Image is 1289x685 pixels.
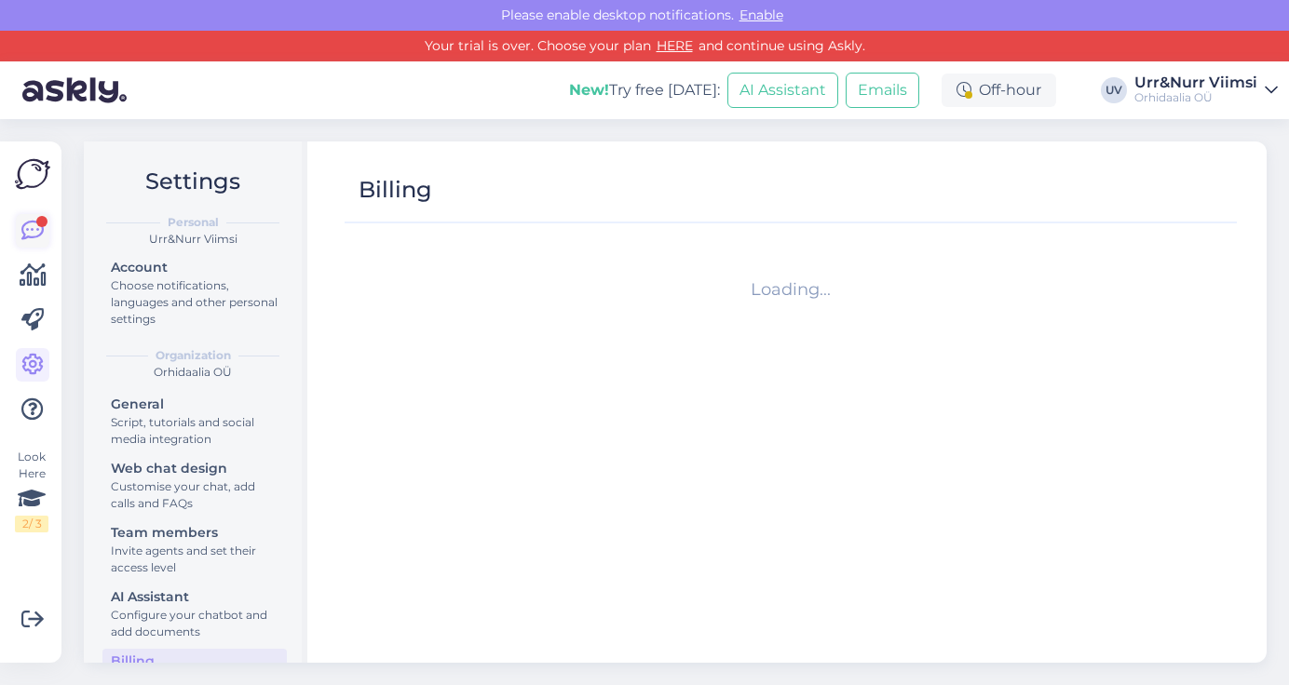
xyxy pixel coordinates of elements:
div: AI Assistant [111,587,278,607]
div: Billing [359,172,432,208]
div: Try free [DATE]: [569,79,720,101]
img: Askly Logo [15,156,50,192]
b: Personal [168,214,219,231]
div: Urr&Nurr Viimsi [99,231,287,248]
a: Team membersInvite agents and set their access level [102,520,287,579]
div: Web chat design [111,459,278,478]
a: Urr&Nurr ViimsiOrhidaalia OÜ [1134,75,1278,105]
div: General [111,395,278,414]
div: Off-hour [942,74,1056,107]
div: Configure your chatbot and add documents [111,607,278,640]
b: Organization [156,347,231,364]
div: Orhidaalia OÜ [99,364,287,381]
a: Web chat designCustomise your chat, add calls and FAQs [102,456,287,515]
div: Account [111,258,278,277]
span: Enable [734,7,789,23]
a: AI AssistantConfigure your chatbot and add documents [102,584,287,643]
div: Billing [111,651,278,671]
a: AccountChoose notifications, languages and other personal settings [102,255,287,330]
a: HERE [651,37,699,54]
div: Customise your chat, add calls and FAQs [111,478,278,512]
button: AI Assistant [727,73,838,108]
div: Choose notifications, languages and other personal settings [111,277,278,328]
button: Emails [846,73,919,108]
div: Team members [111,523,278,543]
div: Urr&Nurr Viimsi [1134,75,1257,90]
b: New! [569,81,609,99]
div: Look Here [15,449,48,532]
h2: Settings [99,164,287,199]
div: Loading... [352,277,1229,302]
div: 2 / 3 [15,516,48,532]
a: GeneralScript, tutorials and social media integration [102,392,287,450]
div: Script, tutorials and social media integration [111,414,278,448]
div: Orhidaalia OÜ [1134,90,1257,105]
div: UV [1101,77,1127,103]
div: Invite agents and set their access level [111,543,278,576]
